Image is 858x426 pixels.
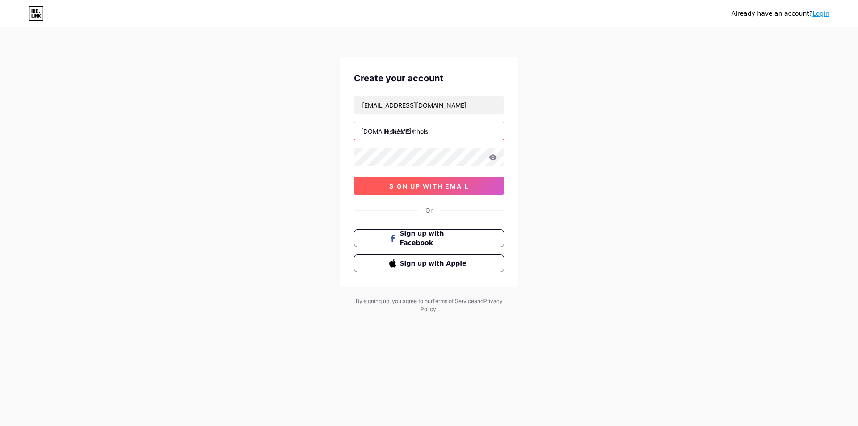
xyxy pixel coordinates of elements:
[389,182,469,190] span: sign up with email
[354,177,504,195] button: sign up with email
[354,254,504,272] button: Sign up with Apple
[354,122,504,140] input: username
[361,127,414,136] div: [DOMAIN_NAME]/
[425,206,433,215] div: Or
[353,297,505,313] div: By signing up, you agree to our and .
[400,229,469,248] span: Sign up with Facebook
[354,229,504,247] button: Sign up with Facebook
[354,96,504,114] input: Email
[400,259,469,268] span: Sign up with Apple
[812,10,829,17] a: Login
[354,72,504,85] div: Create your account
[432,298,474,304] a: Terms of Service
[732,9,829,18] div: Already have an account?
